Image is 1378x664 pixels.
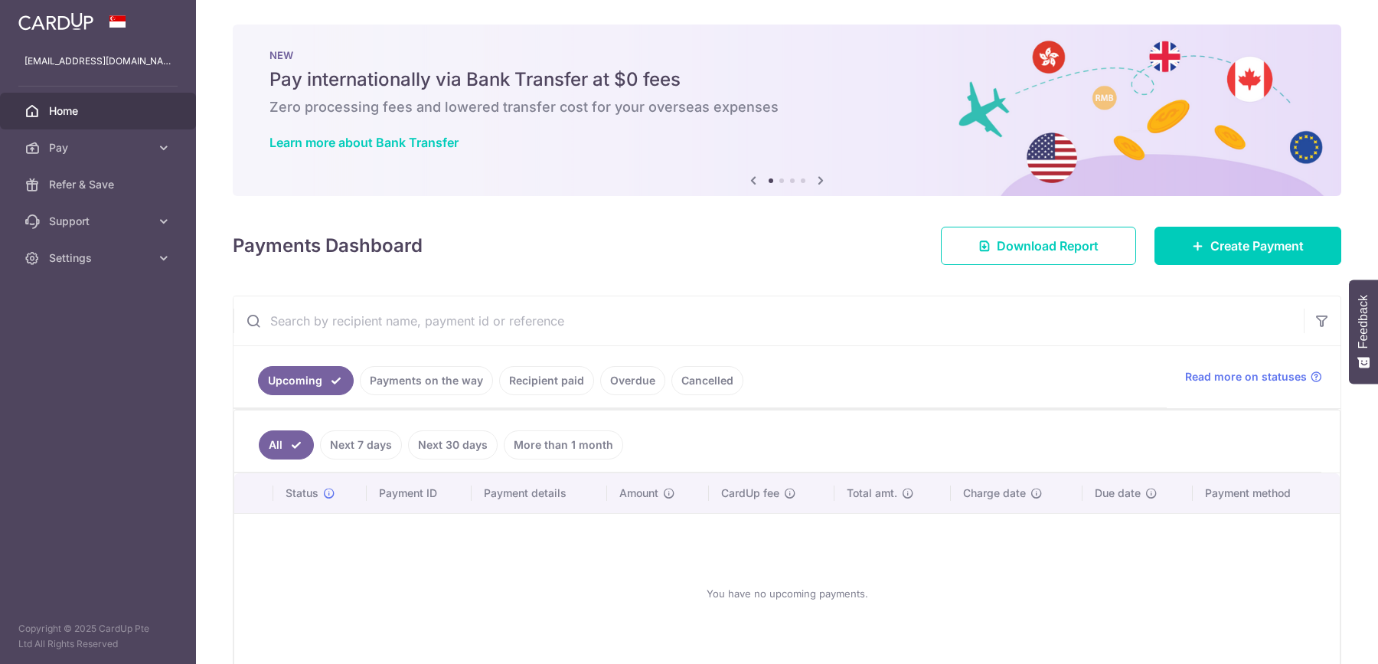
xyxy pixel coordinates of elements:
[600,366,665,395] a: Overdue
[619,486,658,501] span: Amount
[269,98,1305,116] h6: Zero processing fees and lowered transfer cost for your overseas expenses
[360,366,493,395] a: Payments on the way
[1357,295,1370,348] span: Feedback
[941,227,1136,265] a: Download Report
[1154,227,1341,265] a: Create Payment
[1095,486,1141,501] span: Due date
[499,366,594,395] a: Recipient paid
[269,67,1305,92] h5: Pay internationally via Bank Transfer at $0 fees
[258,366,354,395] a: Upcoming
[233,296,1304,345] input: Search by recipient name, payment id or reference
[320,430,402,460] a: Next 7 days
[233,25,1341,196] img: Bank transfer banner
[1193,473,1340,513] th: Payment method
[721,486,779,501] span: CardUp fee
[847,486,897,501] span: Total amt.
[24,54,171,69] p: [EMAIL_ADDRESS][DOMAIN_NAME]
[286,486,318,501] span: Status
[504,430,623,460] a: More than 1 month
[259,430,314,460] a: All
[671,366,743,395] a: Cancelled
[49,177,150,192] span: Refer & Save
[49,250,150,266] span: Settings
[49,103,150,119] span: Home
[233,232,423,260] h4: Payments Dashboard
[269,135,459,150] a: Learn more about Bank Transfer
[997,237,1099,255] span: Download Report
[49,214,150,229] span: Support
[963,486,1026,501] span: Charge date
[408,430,498,460] a: Next 30 days
[253,526,1321,661] div: You have no upcoming payments.
[1185,369,1307,384] span: Read more on statuses
[1185,369,1322,384] a: Read more on statuses
[472,473,607,513] th: Payment details
[1210,237,1304,255] span: Create Payment
[269,49,1305,61] p: NEW
[367,473,472,513] th: Payment ID
[1349,280,1378,384] button: Feedback - Show survey
[49,140,150,155] span: Pay
[18,12,93,31] img: CardUp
